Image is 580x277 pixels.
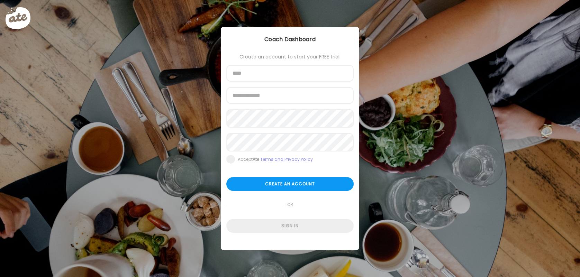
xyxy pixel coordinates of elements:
div: Sign in [226,219,354,233]
a: Terms and Privacy Policy [260,156,313,162]
span: or [284,198,296,212]
div: Coach Dashboard [221,35,359,44]
div: Create an account to start your FREE trial: [226,54,354,59]
div: Accept [238,157,313,162]
div: Create an account [226,177,354,191]
b: Ate [253,156,259,162]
